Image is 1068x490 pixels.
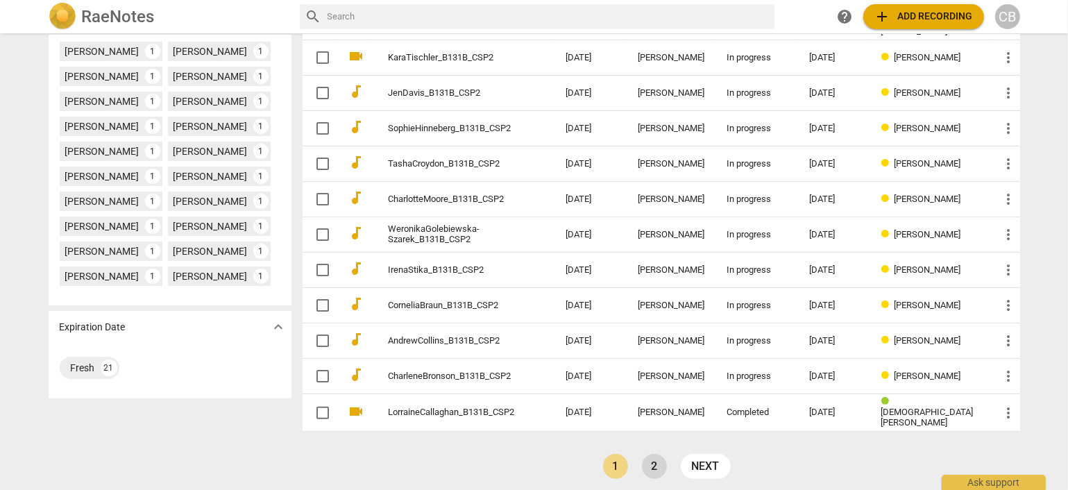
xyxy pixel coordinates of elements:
[554,40,627,76] td: [DATE]
[1001,191,1017,208] span: more_vert
[727,159,787,169] div: In progress
[809,301,859,311] div: [DATE]
[809,159,859,169] div: [DATE]
[554,111,627,146] td: [DATE]
[638,230,704,240] div: [PERSON_NAME]
[173,194,248,208] div: [PERSON_NAME]
[881,87,895,98] span: Review status: in progress
[49,3,76,31] img: Logo
[348,154,365,171] span: audiotrack
[145,269,160,284] div: 1
[638,301,704,311] div: [PERSON_NAME]
[65,219,139,233] div: [PERSON_NAME]
[253,269,269,284] div: 1
[809,336,859,346] div: [DATE]
[389,159,516,169] a: TashaCroydon_B131B_CSP2
[348,331,365,348] span: audiotrack
[1001,49,1017,66] span: more_vert
[874,8,973,25] span: Add recording
[881,335,895,346] span: Review status: in progress
[638,88,704,99] div: [PERSON_NAME]
[253,169,269,184] div: 1
[65,44,139,58] div: [PERSON_NAME]
[173,69,248,83] div: [PERSON_NAME]
[145,44,160,59] div: 1
[253,94,269,109] div: 1
[895,371,961,381] span: [PERSON_NAME]
[554,146,627,182] td: [DATE]
[1001,262,1017,278] span: more_vert
[1001,226,1017,243] span: more_vert
[49,3,289,31] a: LogoRaeNotes
[638,265,704,276] div: [PERSON_NAME]
[253,44,269,59] div: 1
[554,76,627,111] td: [DATE]
[253,219,269,234] div: 1
[82,7,155,26] h2: RaeNotes
[348,366,365,383] span: audiotrack
[881,407,974,428] span: [DEMOGRAPHIC_DATA][PERSON_NAME]
[389,53,516,63] a: KaraTischler_B131B_CSP2
[942,475,1046,490] div: Ask support
[173,244,248,258] div: [PERSON_NAME]
[328,6,769,28] input: Search
[895,264,961,275] span: [PERSON_NAME]
[881,123,895,133] span: Review status: in progress
[895,158,961,169] span: [PERSON_NAME]
[71,361,95,375] div: Fresh
[895,229,961,239] span: [PERSON_NAME]
[727,336,787,346] div: In progress
[638,194,704,205] div: [PERSON_NAME]
[173,219,248,233] div: [PERSON_NAME]
[389,224,516,245] a: WeronikaGolebiewska-Szarek_B131B_CSP2
[638,336,704,346] div: [PERSON_NAME]
[895,194,961,204] span: [PERSON_NAME]
[642,454,667,479] a: Page 2
[554,359,627,394] td: [DATE]
[253,244,269,259] div: 1
[638,371,704,382] div: [PERSON_NAME]
[1001,332,1017,349] span: more_vert
[389,194,516,205] a: CharlotteMoore_B131B_CSP2
[348,48,365,65] span: videocam
[145,194,160,209] div: 1
[809,53,859,63] div: [DATE]
[881,371,895,381] span: Review status: in progress
[638,53,704,63] div: [PERSON_NAME]
[809,124,859,134] div: [DATE]
[995,4,1020,29] button: CB
[809,230,859,240] div: [DATE]
[874,8,891,25] span: add
[554,288,627,323] td: [DATE]
[1001,297,1017,314] span: more_vert
[603,454,628,479] a: Page 1 is your current page
[65,144,139,158] div: [PERSON_NAME]
[727,407,787,418] div: Completed
[727,194,787,205] div: In progress
[881,229,895,239] span: Review status: in progress
[554,323,627,359] td: [DATE]
[145,169,160,184] div: 1
[895,335,961,346] span: [PERSON_NAME]
[727,230,787,240] div: In progress
[65,194,139,208] div: [PERSON_NAME]
[145,244,160,259] div: 1
[389,407,516,418] a: LorraineCallaghan_B131B_CSP2
[881,264,895,275] span: Review status: in progress
[348,83,365,100] span: audiotrack
[881,52,895,62] span: Review status: in progress
[727,124,787,134] div: In progress
[638,159,704,169] div: [PERSON_NAME]
[348,225,365,242] span: audiotrack
[895,52,961,62] span: [PERSON_NAME]
[881,300,895,310] span: Review status: in progress
[253,119,269,134] div: 1
[145,94,160,109] div: 1
[727,301,787,311] div: In progress
[681,454,731,479] a: next
[638,407,704,418] div: [PERSON_NAME]
[348,403,365,420] span: videocam
[348,189,365,206] span: audiotrack
[145,119,160,134] div: 1
[389,371,516,382] a: CharleneBronson_B131B_CSP2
